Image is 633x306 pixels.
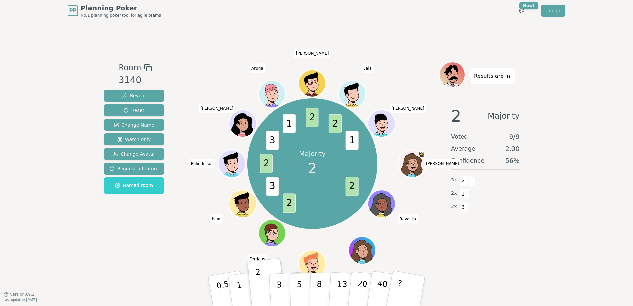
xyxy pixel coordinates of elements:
[69,7,76,15] span: PP
[206,163,214,166] span: (you)
[346,177,359,196] span: 2
[104,90,164,102] button: Reveal
[219,151,245,177] button: Click to change your avatar
[189,159,215,168] span: Click to change your name
[104,177,164,194] button: Named room
[424,159,461,168] span: Click to change your name
[3,292,35,297] button: Version0.9.2
[451,203,457,210] span: 2 x
[488,108,520,124] span: Majority
[505,156,520,165] span: 56 %
[451,108,461,124] span: 2
[299,149,326,158] p: Majority
[266,177,279,196] span: 3
[418,151,425,158] span: Staci is the host
[460,175,467,186] span: 2
[362,64,373,73] span: Click to change your name
[3,298,37,302] span: Last updated: [DATE]
[250,64,265,73] span: Click to change your name
[451,156,484,165] span: Confidence
[113,151,155,157] span: Change Avatar
[68,3,161,18] a: PPPlanning PokerNo.1 planning poker tool for agile teams
[519,2,538,9] div: New!
[308,158,316,178] span: 2
[255,267,264,303] p: 2
[210,214,223,223] span: Click to change your name
[451,190,457,197] span: 2 x
[104,104,164,116] button: Reset
[104,119,164,131] button: Change Name
[266,131,279,150] span: 3
[199,104,235,113] span: Click to change your name
[451,177,457,184] span: 5 x
[460,188,467,200] span: 1
[505,144,520,153] span: 2.00
[306,108,319,127] span: 2
[451,132,468,141] span: Voted
[346,131,359,150] span: 1
[329,114,342,133] span: 2
[260,154,273,173] span: 2
[119,74,152,87] div: 3140
[109,165,159,172] span: Request a feature
[104,148,164,160] button: Change Avatar
[509,132,520,141] span: 9 / 9
[398,214,418,223] span: Click to change your name
[81,3,161,13] span: Planning Poker
[81,13,161,18] span: No.1 planning poker tool for agile teams
[248,254,267,264] span: Click to change your name
[104,133,164,145] button: Watch only
[119,62,141,74] span: Room
[122,92,146,99] span: Reveal
[123,107,144,114] span: Reset
[115,182,153,189] span: Named room
[451,144,475,153] span: Average
[117,136,151,143] span: Watch only
[104,163,164,175] button: Request a feature
[390,104,426,113] span: Click to change your name
[114,122,154,128] span: Change Name
[541,5,565,17] a: Log in
[294,49,331,58] span: Click to change your name
[460,202,467,213] span: 3
[516,5,528,17] button: New!
[474,72,512,81] p: Results are in!
[10,292,35,297] span: Version 0.9.2
[283,114,296,133] span: 1
[283,194,296,213] span: 2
